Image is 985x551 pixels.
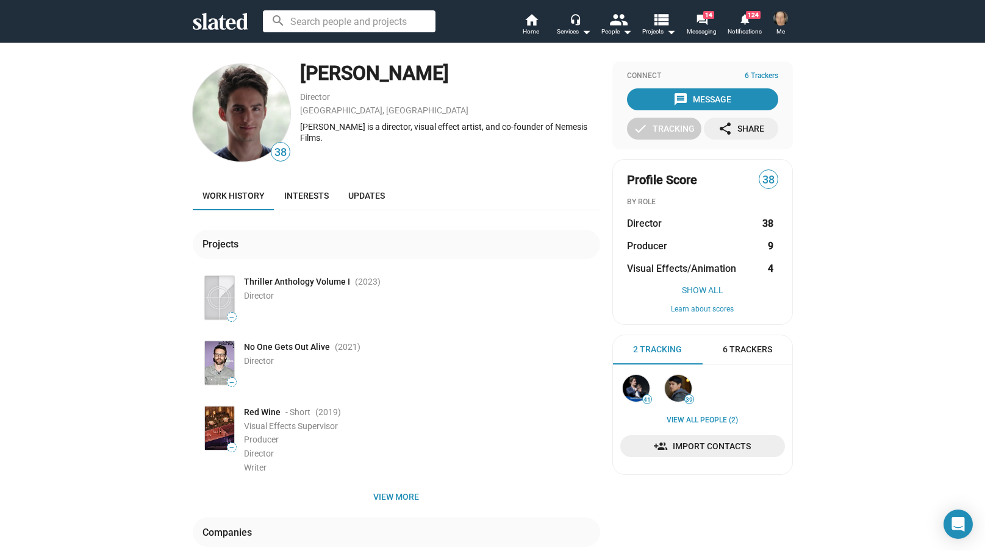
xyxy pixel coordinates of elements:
[348,191,385,201] span: Updates
[244,407,281,418] span: Red Wine
[553,12,595,39] button: Services
[205,407,234,450] img: Poster: Red Wine
[664,24,678,39] mat-icon: arrow_drop_down
[601,24,632,39] div: People
[300,105,468,115] a: [GEOGRAPHIC_DATA], [GEOGRAPHIC_DATA]
[609,10,626,28] mat-icon: people
[673,92,688,107] mat-icon: message
[523,24,539,39] span: Home
[510,12,553,39] a: Home
[244,449,274,458] span: Director
[623,375,650,402] img: Stephan Paternot
[285,407,310,418] span: - Short
[595,12,638,39] button: People
[263,10,435,32] input: Search people and projects
[627,262,736,275] span: Visual Effects/Animation
[696,13,707,25] mat-icon: forum
[633,118,695,140] div: Tracking
[681,12,723,39] a: 14Messaging
[633,344,682,355] span: 2 Tracking
[762,217,773,230] strong: 38
[579,24,593,39] mat-icon: arrow_drop_down
[627,305,778,315] button: Learn about scores
[271,144,290,161] span: 38
[687,24,717,39] span: Messaging
[627,285,778,295] button: Show All
[642,24,676,39] span: Projects
[244,435,279,444] span: Producer
[630,435,775,457] span: Import Contacts
[739,13,750,24] mat-icon: notifications
[776,24,785,39] span: Me
[244,463,267,472] span: Writer
[685,396,693,403] span: 39
[338,181,395,210] a: Updates
[627,172,697,188] span: Profile Score
[665,375,692,402] img: Osric Chau
[244,356,274,366] span: Director
[202,486,590,508] span: View more
[651,10,669,28] mat-icon: view_list
[944,510,973,539] div: Open Intercom Messenger
[300,92,330,102] a: Director
[718,118,764,140] div: Share
[202,238,243,251] div: Projects
[667,416,738,425] a: View all People (2)
[570,13,581,24] mat-icon: headset_mic
[773,11,788,26] img: Terry Luke Podnar
[718,121,732,136] mat-icon: share
[673,88,731,110] div: Message
[768,262,773,275] strong: 4
[300,60,600,87] div: [PERSON_NAME]
[633,121,648,136] mat-icon: check
[227,379,236,386] span: —
[227,444,236,451] span: —
[703,11,714,19] span: 14
[335,341,360,353] span: (2021 )
[627,197,778,207] div: BY ROLE
[643,396,651,403] span: 41
[244,276,350,288] span: Thriller Anthology Volume I
[620,435,785,457] a: Import Contacts
[704,118,778,140] button: Share
[638,12,681,39] button: Projects
[202,526,257,539] div: Companies
[274,181,338,210] a: Interests
[524,12,539,27] mat-icon: home
[300,121,600,144] div: [PERSON_NAME] is a director, visual effect artist, and co-founder of Nemesis Films.
[227,314,236,321] span: —
[723,344,772,355] span: 6 Trackers
[627,240,667,252] span: Producer
[723,12,766,39] a: 124Notifications
[244,291,274,300] span: Director
[193,181,274,210] a: Work history
[355,276,381,288] span: (2023 )
[557,24,591,39] div: Services
[728,24,762,39] span: Notifications
[244,341,330,353] span: No One Gets Out Alive
[244,421,338,431] span: Visual Effects Supervisor
[768,240,773,252] strong: 9
[193,64,290,162] img: Santiago Menghini
[315,407,341,418] span: (2019 )
[627,217,662,230] span: Director
[205,341,234,385] img: Poster: No One Gets Out Alive
[284,191,329,201] span: Interests
[193,486,600,508] button: View more
[746,11,761,19] span: 124
[627,88,778,110] button: Message
[620,24,634,39] mat-icon: arrow_drop_down
[745,71,778,81] span: 6 Trackers
[627,118,701,140] button: Tracking
[205,276,234,319] img: Poster: Thriller Anthology Volume I
[759,172,778,188] span: 38
[202,191,265,201] span: Work history
[766,9,795,40] button: Terry Luke PodnarMe
[627,71,778,81] div: Connect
